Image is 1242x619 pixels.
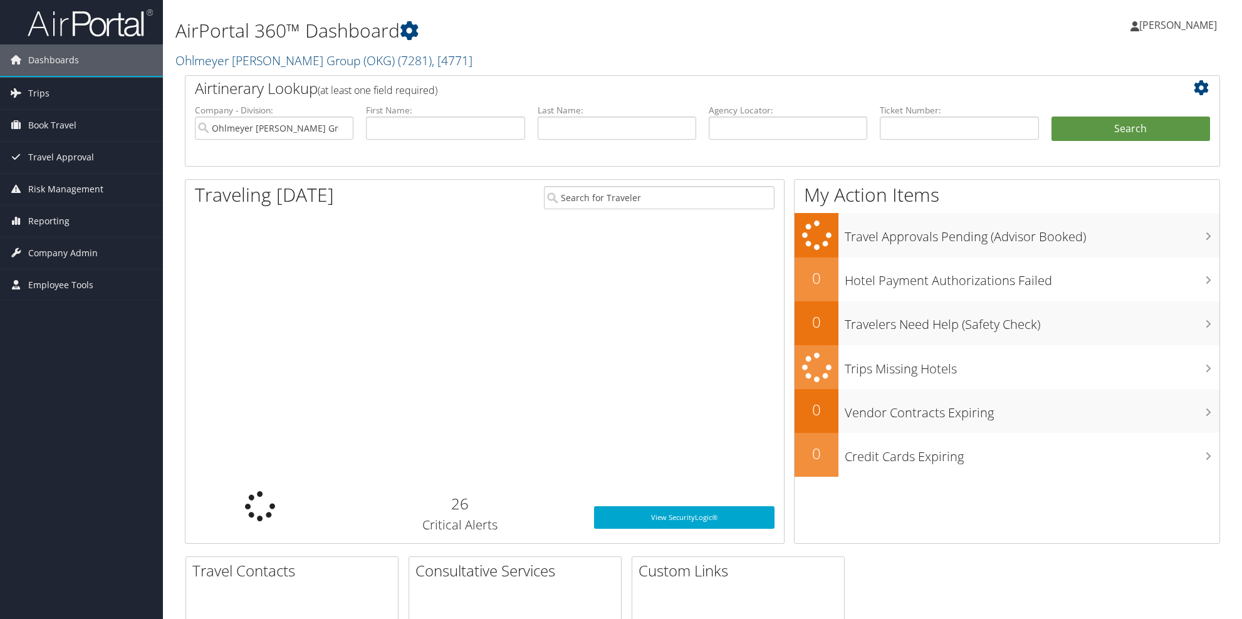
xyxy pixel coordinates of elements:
[28,44,79,76] span: Dashboards
[795,399,838,420] h2: 0
[845,266,1219,289] h3: Hotel Payment Authorizations Failed
[795,311,838,333] h2: 0
[845,442,1219,466] h3: Credit Cards Expiring
[795,301,1219,345] a: 0Travelers Need Help (Safety Check)
[175,18,878,44] h1: AirPortal 360™ Dashboard
[709,104,867,117] label: Agency Locator:
[845,222,1219,246] h3: Travel Approvals Pending (Advisor Booked)
[195,78,1124,99] h2: Airtinerary Lookup
[28,269,93,301] span: Employee Tools
[1139,18,1217,32] span: [PERSON_NAME]
[366,104,524,117] label: First Name:
[795,443,838,464] h2: 0
[639,560,844,581] h2: Custom Links
[195,182,334,208] h1: Traveling [DATE]
[195,104,353,117] label: Company - Division:
[845,398,1219,422] h3: Vendor Contracts Expiring
[345,493,575,514] h2: 26
[28,237,98,269] span: Company Admin
[795,345,1219,390] a: Trips Missing Hotels
[845,354,1219,378] h3: Trips Missing Hotels
[398,52,432,69] span: ( 7281 )
[795,268,838,289] h2: 0
[345,516,575,534] h3: Critical Alerts
[1052,117,1210,142] button: Search
[28,110,76,141] span: Book Travel
[28,8,153,38] img: airportal-logo.png
[432,52,472,69] span: , [ 4771 ]
[175,52,472,69] a: Ohlmeyer [PERSON_NAME] Group (OKG)
[795,257,1219,301] a: 0Hotel Payment Authorizations Failed
[28,174,103,205] span: Risk Management
[28,142,94,173] span: Travel Approval
[415,560,621,581] h2: Consultative Services
[795,389,1219,433] a: 0Vendor Contracts Expiring
[192,560,398,581] h2: Travel Contacts
[28,205,70,237] span: Reporting
[318,83,437,97] span: (at least one field required)
[880,104,1038,117] label: Ticket Number:
[1130,6,1229,44] a: [PERSON_NAME]
[845,309,1219,333] h3: Travelers Need Help (Safety Check)
[28,78,50,109] span: Trips
[795,213,1219,257] a: Travel Approvals Pending (Advisor Booked)
[544,186,775,209] input: Search for Traveler
[795,182,1219,208] h1: My Action Items
[594,506,775,529] a: View SecurityLogic®
[795,433,1219,477] a: 0Credit Cards Expiring
[538,104,696,117] label: Last Name:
